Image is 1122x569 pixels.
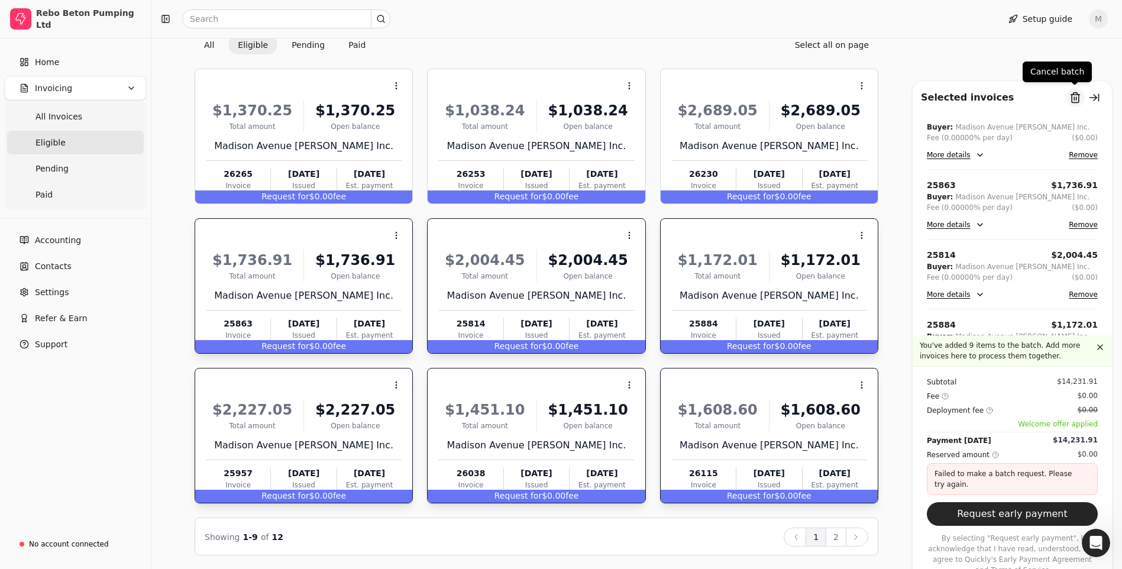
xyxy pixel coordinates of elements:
[920,340,1093,361] p: You've added 9 items to the batch. Add more invoices here to process them together.
[671,318,736,330] div: 25884
[774,271,867,282] div: Open balance
[428,490,645,503] div: $0.00
[927,249,956,261] div: 25814
[774,100,867,121] div: $2,689.05
[271,330,336,341] div: Issued
[798,192,811,201] span: fee
[206,421,299,431] div: Total amount
[1082,529,1110,557] iframe: Intercom live chat
[206,168,270,180] div: 26265
[927,502,1098,526] button: Request early payment
[5,306,146,330] button: Refer & Earn
[570,330,634,341] div: Est. payment
[428,190,645,203] div: $0.00
[206,180,270,191] div: Invoice
[195,490,412,503] div: $0.00
[1051,179,1098,192] button: $1,736.91
[206,399,299,421] div: $2,227.05
[803,168,867,180] div: [DATE]
[271,467,336,480] div: [DATE]
[5,534,146,555] a: No account connected
[736,480,801,490] div: Issued
[570,168,634,180] div: [DATE]
[661,340,878,353] div: $0.00
[785,35,878,54] button: Select all on page
[806,528,826,547] button: 1
[798,491,811,500] span: fee
[5,76,146,100] button: Invoicing
[35,56,59,69] span: Home
[927,122,953,132] div: Buyer:
[671,480,736,490] div: Invoice
[438,467,503,480] div: 26038
[671,399,764,421] div: $1,608.60
[206,271,299,282] div: Total amount
[927,148,985,162] button: More details
[955,192,1089,202] div: Madison Avenue [PERSON_NAME] Inc.
[309,271,402,282] div: Open balance
[35,189,53,201] span: Paid
[727,192,775,201] span: Request for
[542,271,635,282] div: Open balance
[337,480,402,490] div: Est. payment
[671,289,867,303] div: Madison Avenue [PERSON_NAME] Inc.
[438,271,531,282] div: Total amount
[309,121,402,132] div: Open balance
[438,421,531,431] div: Total amount
[727,341,775,351] span: Request for
[661,490,878,503] div: $0.00
[1072,202,1098,213] button: ($0.00)
[1078,390,1098,401] div: $0.00
[671,271,764,282] div: Total amount
[798,341,811,351] span: fee
[927,419,1098,429] span: Welcome offer applied
[333,192,346,201] span: fee
[927,218,985,232] button: More details
[1089,9,1108,28] button: M
[803,330,867,341] div: Est. payment
[35,234,81,247] span: Accounting
[927,405,993,416] div: Deployment fee
[438,139,634,153] div: Madison Avenue [PERSON_NAME] Inc.
[182,9,390,28] input: Search
[7,105,144,128] a: All Invoices
[5,280,146,304] a: Settings
[1072,272,1098,283] button: ($0.00)
[438,318,503,330] div: 25814
[438,289,634,303] div: Madison Avenue [PERSON_NAME] Inc.
[35,163,69,175] span: Pending
[35,286,69,299] span: Settings
[927,192,953,202] div: Buyer:
[542,121,635,132] div: Open balance
[5,332,146,356] button: Support
[774,250,867,271] div: $1,172.01
[29,539,109,549] div: No account connected
[494,192,542,201] span: Request for
[228,35,277,54] button: Eligible
[1069,218,1098,232] button: Remove
[803,318,867,330] div: [DATE]
[927,179,956,192] div: 25863
[337,180,402,191] div: Est. payment
[438,330,503,341] div: Invoice
[504,467,569,480] div: [DATE]
[671,180,736,191] div: Invoice
[570,467,634,480] div: [DATE]
[1072,132,1098,143] button: ($0.00)
[955,331,1089,342] div: Madison Avenue [PERSON_NAME] Inc.
[671,139,867,153] div: Madison Avenue [PERSON_NAME] Inc.
[195,35,375,54] div: Invoice filter options
[542,421,635,431] div: Open balance
[927,435,991,447] div: Payment [DATE]
[570,480,634,490] div: Est. payment
[671,438,867,452] div: Madison Avenue [PERSON_NAME] Inc.
[7,157,144,180] a: Pending
[504,168,569,180] div: [DATE]
[309,399,402,421] div: $2,227.05
[206,250,299,271] div: $1,736.91
[927,202,1013,213] div: Fee (0.00000% per day)
[927,261,953,272] div: Buyer:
